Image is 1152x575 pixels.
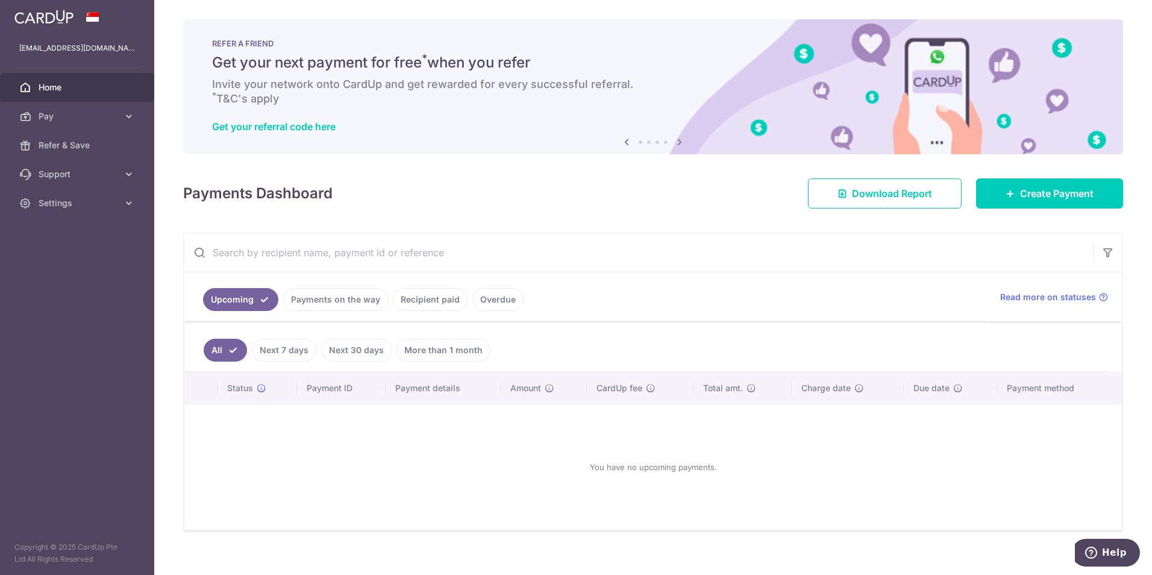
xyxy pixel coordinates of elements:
span: CardUp fee [596,382,642,394]
span: Create Payment [1020,186,1094,201]
a: Read more on statuses [1000,291,1108,303]
span: Refer & Save [39,139,118,151]
p: REFER A FRIEND [212,39,1094,48]
span: Read more on statuses [1000,291,1096,303]
a: More than 1 month [396,339,490,362]
a: Next 30 days [321,339,392,362]
a: Upcoming [203,288,278,311]
span: Total amt. [703,382,743,394]
a: All [204,339,247,362]
span: Charge date [801,382,851,394]
a: Recipient paid [393,288,468,311]
h4: Payments Dashboard [183,183,333,204]
span: Due date [913,382,950,394]
p: [EMAIL_ADDRESS][DOMAIN_NAME] [19,42,135,54]
iframe: Opens a widget where you can find more information [1075,539,1140,569]
a: Download Report [808,178,962,209]
a: Get your referral code here [212,121,336,133]
span: Settings [39,197,118,209]
span: Status [227,382,253,394]
th: Payment details [386,372,501,404]
span: Pay [39,110,118,122]
a: Next 7 days [252,339,316,362]
h6: Invite your network onto CardUp and get rewarded for every successful referral. T&C's apply [212,77,1094,106]
span: Download Report [852,186,932,201]
img: CardUp [14,10,74,24]
div: You have no upcoming payments. [199,414,1107,520]
input: Search by recipient name, payment id or reference [184,233,1094,272]
a: Payments on the way [283,288,388,311]
a: Create Payment [976,178,1123,209]
a: Overdue [472,288,524,311]
img: RAF banner [183,19,1123,154]
span: Home [39,81,118,93]
span: Amount [510,382,541,394]
span: Support [39,168,118,180]
th: Payment method [997,372,1122,404]
h5: Get your next payment for free when you refer [212,53,1094,72]
th: Payment ID [297,372,386,404]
